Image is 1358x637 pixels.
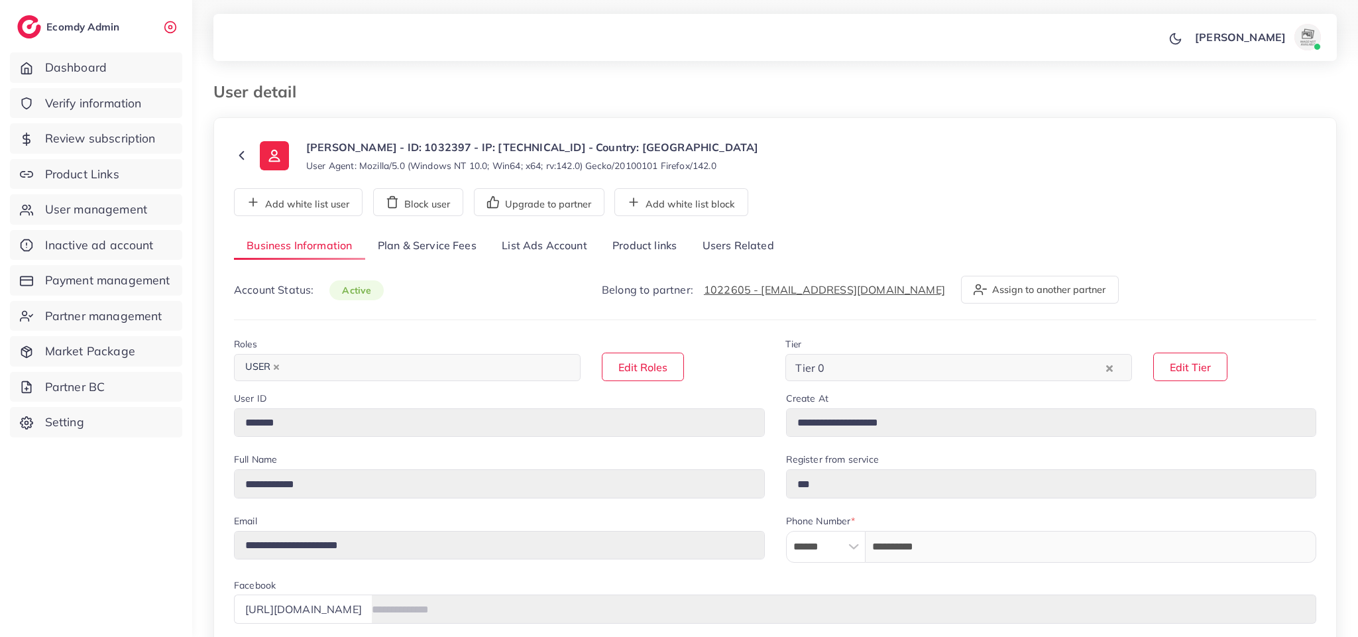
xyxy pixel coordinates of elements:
[234,282,384,298] p: Account Status:
[273,364,280,371] button: Deselect USER
[234,354,581,381] div: Search for option
[17,15,41,38] img: logo
[213,82,307,101] h3: User detail
[373,188,463,216] button: Block user
[10,194,182,225] a: User management
[786,453,879,466] label: Register from service
[1153,353,1227,381] button: Edit Tier
[45,130,156,147] span: Review subscription
[234,392,266,405] label: User ID
[45,237,154,254] span: Inactive ad account
[10,52,182,83] a: Dashboard
[234,579,276,592] label: Facebook
[306,139,758,155] p: [PERSON_NAME] - ID: 1032397 - IP: [TECHNICAL_ID] - Country: [GEOGRAPHIC_DATA]
[45,166,119,183] span: Product Links
[786,514,856,528] label: Phone Number
[45,201,147,218] span: User management
[234,188,363,216] button: Add white list user
[234,232,365,261] a: Business Information
[10,372,182,402] a: Partner BC
[234,595,372,623] div: [URL][DOMAIN_NAME]
[10,265,182,296] a: Payment management
[793,358,827,378] span: Tier 0
[474,188,604,216] button: Upgrade to partner
[234,337,257,351] label: Roles
[45,95,142,112] span: Verify information
[287,357,563,378] input: Search for option
[329,280,384,300] span: active
[785,337,801,351] label: Tier
[1106,360,1113,375] button: Clear Selected
[45,59,107,76] span: Dashboard
[17,15,123,38] a: logoEcomdy Admin
[1188,24,1326,50] a: [PERSON_NAME]avatar
[10,159,182,190] a: Product Links
[785,354,1132,381] div: Search for option
[234,514,257,528] label: Email
[365,232,489,261] a: Plan & Service Fees
[45,343,135,360] span: Market Package
[602,282,945,298] p: Belong to partner:
[10,88,182,119] a: Verify information
[10,407,182,437] a: Setting
[786,392,828,405] label: Create At
[10,336,182,367] a: Market Package
[600,232,689,261] a: Product links
[45,272,170,289] span: Payment management
[46,21,123,33] h2: Ecomdy Admin
[828,357,1103,378] input: Search for option
[45,308,162,325] span: Partner management
[10,301,182,331] a: Partner management
[239,358,286,376] span: USER
[961,276,1119,304] button: Assign to another partner
[45,414,84,431] span: Setting
[614,188,748,216] button: Add white list block
[689,232,786,261] a: Users Related
[10,230,182,261] a: Inactive ad account
[260,141,289,170] img: ic-user-info.36bf1079.svg
[1195,29,1286,45] p: [PERSON_NAME]
[489,232,600,261] a: List Ads Account
[10,123,182,154] a: Review subscription
[602,353,684,381] button: Edit Roles
[234,453,277,466] label: Full Name
[1294,24,1321,50] img: avatar
[45,378,105,396] span: Partner BC
[306,159,716,172] small: User Agent: Mozilla/5.0 (Windows NT 10.0; Win64; x64; rv:142.0) Gecko/20100101 Firefox/142.0
[704,283,945,296] a: 1022605 - [EMAIL_ADDRESS][DOMAIN_NAME]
